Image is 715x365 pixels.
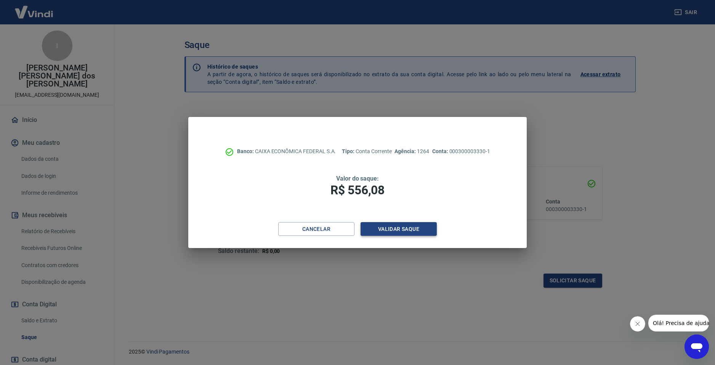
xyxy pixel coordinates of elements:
[394,147,429,155] p: 1264
[342,147,391,155] p: Conta Corrente
[630,316,645,331] iframe: Fechar mensagem
[432,147,490,155] p: 000300003330-1
[336,175,379,182] span: Valor do saque:
[394,148,417,154] span: Agência:
[342,148,356,154] span: Tipo:
[432,148,449,154] span: Conta:
[237,148,255,154] span: Banco:
[361,222,437,236] button: Validar saque
[278,222,354,236] button: Cancelar
[648,315,709,331] iframe: Mensagem da empresa
[330,183,385,197] span: R$ 556,08
[5,5,64,11] span: Olá! Precisa de ajuda?
[237,147,336,155] p: CAIXA ECONÔMICA FEDERAL S.A.
[685,335,709,359] iframe: Botão para abrir a janela de mensagens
